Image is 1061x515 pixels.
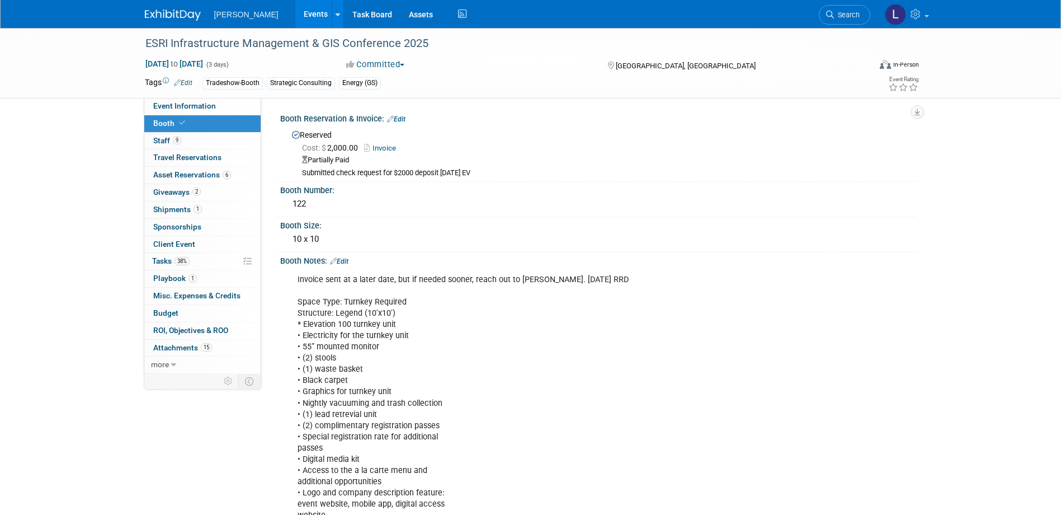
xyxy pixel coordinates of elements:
a: Misc. Expenses & Credits [144,288,261,305]
span: Sponsorships [153,222,201,231]
div: In-Person [893,60,919,69]
span: Playbook [153,274,197,283]
span: Event Information [153,101,216,110]
span: more [151,360,169,369]
span: Staff [153,136,181,145]
span: Search [834,11,860,19]
div: Reserved [289,127,908,178]
img: ExhibitDay [145,10,201,21]
a: Client Event [144,236,261,253]
span: 6 [223,171,231,179]
span: Shipments [153,205,202,214]
a: Travel Reservations [144,149,261,166]
a: Search [819,5,870,25]
span: Booth [153,119,187,128]
a: Booth [144,115,261,132]
a: Invoice [364,144,402,152]
span: 2,000.00 [302,143,362,152]
span: 15 [201,343,212,352]
a: Asset Reservations6 [144,167,261,184]
a: Staff9 [144,133,261,149]
div: Event Rating [888,77,918,82]
span: [PERSON_NAME] [214,10,279,19]
a: Edit [174,79,192,87]
span: 38% [175,257,190,265]
a: Giveaways2 [144,184,261,201]
span: [DATE] [DATE] [145,59,204,69]
td: Tags [145,77,192,90]
a: Edit [330,257,348,265]
div: Tradeshow-Booth [202,77,263,89]
button: Committed [342,59,409,71]
i: Booth reservation complete [180,120,185,126]
div: 122 [289,195,908,213]
span: Asset Reservations [153,170,231,179]
a: more [144,357,261,373]
div: Booth Notes: [280,252,917,267]
span: ROI, Objectives & ROO [153,326,228,335]
span: Client Event [153,240,195,249]
span: Cost: $ [302,143,327,152]
a: ROI, Objectives & ROO [144,322,261,339]
span: Misc. Expenses & Credits [153,291,241,300]
td: Personalize Event Tab Strip [219,374,238,388]
a: Sponsorships [144,219,261,236]
span: Giveaways [153,188,201,196]
td: Toggle Event Tabs [238,374,261,388]
img: Latice Spann [885,4,906,25]
span: Budget [153,308,178,317]
span: Tasks [152,256,190,265]
span: Attachments [153,343,212,352]
span: Travel Reservations [153,153,221,162]
div: ESRI Infrastructure Management & GIS Conference 2025 [142,34,853,54]
span: [GEOGRAPHIC_DATA], [GEOGRAPHIC_DATA] [616,62,756,70]
div: Partially Paid [302,155,908,166]
a: Playbook1 [144,270,261,287]
a: Shipments1 [144,202,261,218]
div: Submitted check request for $2000 deposit [DATE] EV [302,168,908,178]
a: Edit [387,115,405,123]
div: Event Format [804,58,919,75]
a: Attachments15 [144,340,261,357]
span: (3 days) [205,61,229,68]
img: Format-Inperson.png [880,60,891,69]
div: Booth Size: [280,217,917,231]
div: Booth Reservation & Invoice: [280,110,917,125]
div: Strategic Consulting [267,77,335,89]
div: Booth Number: [280,182,917,196]
span: 2 [192,188,201,196]
div: 10 x 10 [289,231,908,248]
a: Tasks38% [144,253,261,270]
a: Event Information [144,98,261,115]
span: 1 [188,274,197,283]
div: Energy (GS) [339,77,381,89]
span: 1 [194,205,202,213]
span: to [169,59,180,68]
a: Budget [144,305,261,322]
span: 9 [173,136,181,144]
